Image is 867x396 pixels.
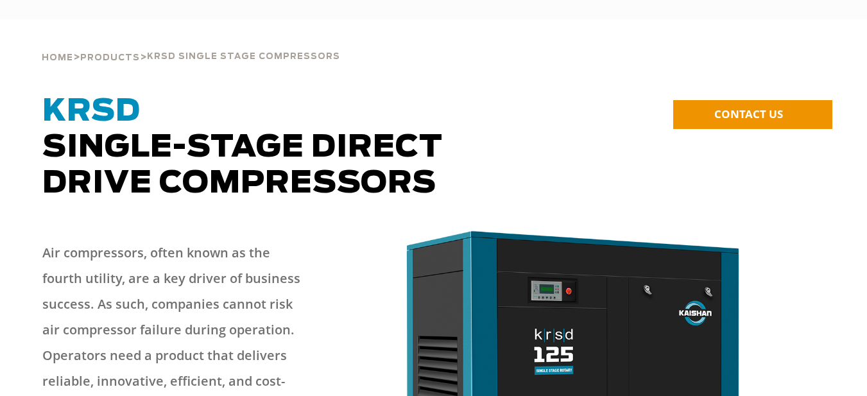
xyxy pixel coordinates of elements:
div: > > [42,19,340,68]
a: CONTACT US [673,100,832,129]
span: Single-Stage Direct Drive Compressors [42,96,443,199]
span: Products [80,54,140,62]
span: KRSD [42,96,141,127]
a: Home [42,51,73,63]
a: Products [80,51,140,63]
span: krsd single stage compressors [147,53,340,61]
span: CONTACT US [714,107,783,121]
span: Home [42,54,73,62]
